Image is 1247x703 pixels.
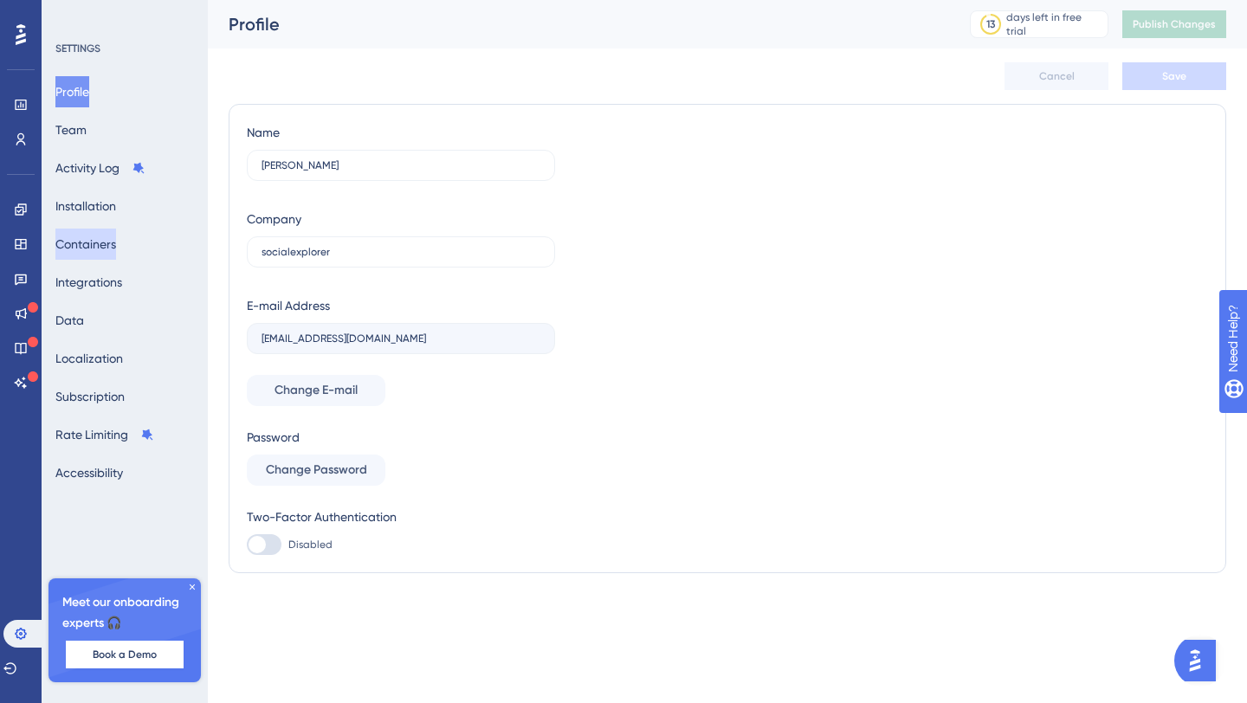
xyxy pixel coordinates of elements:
[55,190,116,222] button: Installation
[1006,10,1102,38] div: days left in free trial
[247,455,385,486] button: Change Password
[1005,62,1108,90] button: Cancel
[288,538,333,551] span: Disabled
[266,460,367,480] span: Change Password
[1122,10,1226,38] button: Publish Changes
[247,506,555,527] div: Two-Factor Authentication
[41,4,108,25] span: Need Help?
[62,592,187,634] span: Meet our onboarding experts 🎧
[93,648,157,661] span: Book a Demo
[1039,69,1075,83] span: Cancel
[275,380,358,401] span: Change E-mail
[1122,62,1226,90] button: Save
[55,381,125,412] button: Subscription
[229,12,927,36] div: Profile
[55,419,154,450] button: Rate Limiting
[55,42,196,55] div: SETTINGS
[55,152,145,184] button: Activity Log
[55,114,87,145] button: Team
[262,159,540,171] input: Name Surname
[247,295,330,316] div: E-mail Address
[247,122,280,143] div: Name
[55,305,84,336] button: Data
[55,267,122,298] button: Integrations
[55,76,89,107] button: Profile
[66,641,184,668] button: Book a Demo
[247,375,385,406] button: Change E-mail
[986,17,995,31] div: 13
[55,229,116,260] button: Containers
[262,246,540,258] input: Company Name
[1162,69,1186,83] span: Save
[1133,17,1216,31] span: Publish Changes
[55,457,123,488] button: Accessibility
[247,209,301,229] div: Company
[262,332,540,345] input: E-mail Address
[1174,635,1226,687] iframe: UserGuiding AI Assistant Launcher
[55,343,123,374] button: Localization
[247,427,555,448] div: Password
